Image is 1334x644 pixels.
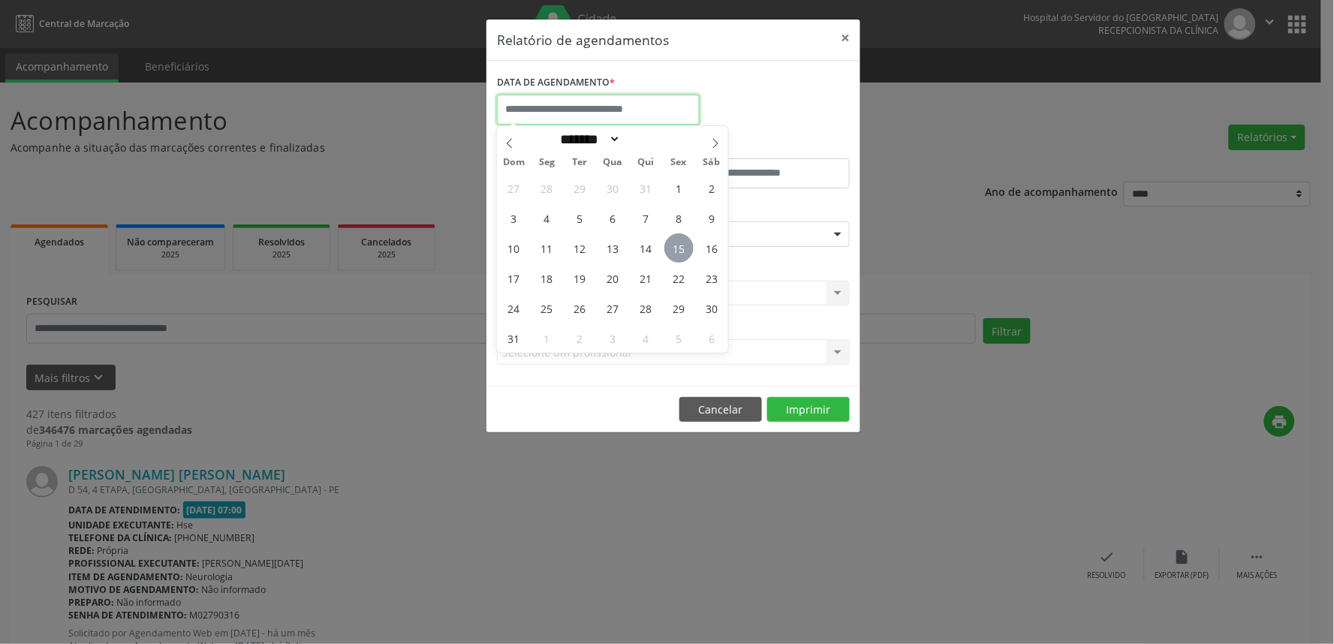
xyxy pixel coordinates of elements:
[565,324,595,353] span: Setembro 2, 2025
[664,203,694,233] span: Agosto 8, 2025
[679,397,762,423] button: Cancelar
[497,71,615,95] label: DATA DE AGENDAMENTO
[499,203,528,233] span: Agosto 3, 2025
[631,293,661,323] span: Agosto 28, 2025
[631,203,661,233] span: Agosto 7, 2025
[532,324,562,353] span: Setembro 1, 2025
[563,158,596,167] span: Ter
[697,173,727,203] span: Agosto 2, 2025
[631,173,661,203] span: Julho 31, 2025
[598,293,628,323] span: Agosto 27, 2025
[695,158,728,167] span: Sáb
[565,173,595,203] span: Julho 29, 2025
[530,158,563,167] span: Seg
[532,203,562,233] span: Agosto 4, 2025
[499,263,528,293] span: Agosto 17, 2025
[565,263,595,293] span: Agosto 19, 2025
[532,233,562,263] span: Agosto 11, 2025
[532,293,562,323] span: Agosto 25, 2025
[598,233,628,263] span: Agosto 13, 2025
[631,324,661,353] span: Setembro 4, 2025
[664,263,694,293] span: Agosto 22, 2025
[697,293,727,323] span: Agosto 30, 2025
[830,20,860,56] button: Close
[499,233,528,263] span: Agosto 10, 2025
[598,203,628,233] span: Agosto 6, 2025
[565,233,595,263] span: Agosto 12, 2025
[621,131,670,147] input: Year
[598,173,628,203] span: Julho 30, 2025
[629,158,662,167] span: Qui
[697,324,727,353] span: Setembro 6, 2025
[697,263,727,293] span: Agosto 23, 2025
[631,233,661,263] span: Agosto 14, 2025
[598,263,628,293] span: Agosto 20, 2025
[664,173,694,203] span: Agosto 1, 2025
[677,135,850,158] label: ATÉ
[664,293,694,323] span: Agosto 29, 2025
[556,131,622,147] select: Month
[664,233,694,263] span: Agosto 15, 2025
[499,173,528,203] span: Julho 27, 2025
[631,263,661,293] span: Agosto 21, 2025
[664,324,694,353] span: Setembro 5, 2025
[662,158,695,167] span: Sex
[499,293,528,323] span: Agosto 24, 2025
[697,233,727,263] span: Agosto 16, 2025
[532,173,562,203] span: Julho 28, 2025
[598,324,628,353] span: Setembro 3, 2025
[532,263,562,293] span: Agosto 18, 2025
[497,30,669,50] h5: Relatório de agendamentos
[697,203,727,233] span: Agosto 9, 2025
[767,397,850,423] button: Imprimir
[565,293,595,323] span: Agosto 26, 2025
[499,324,528,353] span: Agosto 31, 2025
[596,158,629,167] span: Qua
[565,203,595,233] span: Agosto 5, 2025
[497,158,530,167] span: Dom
